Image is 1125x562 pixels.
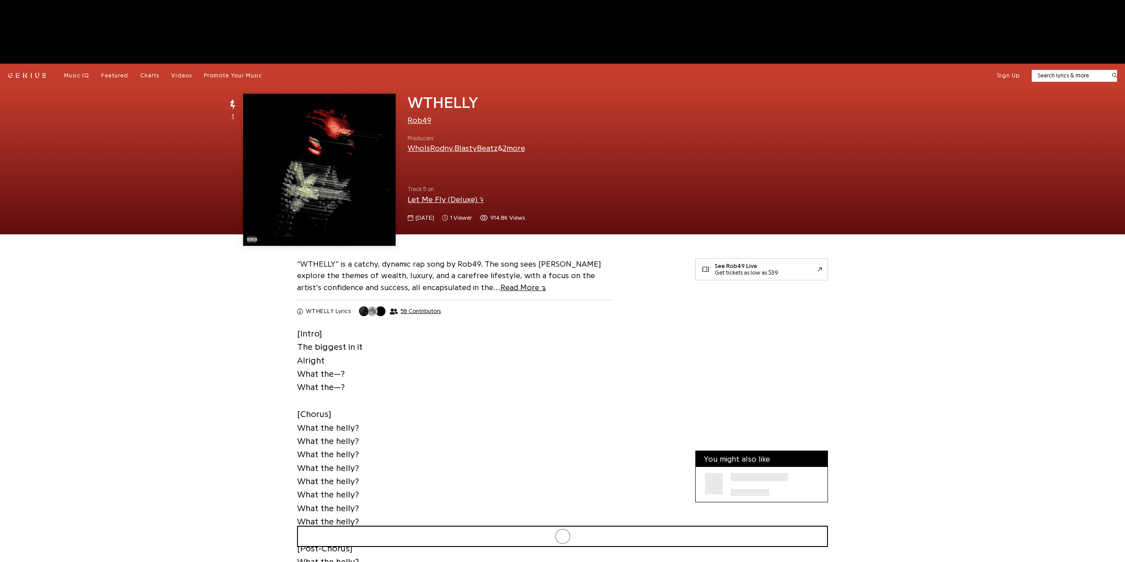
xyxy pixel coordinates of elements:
span: Music IQ [64,73,89,78]
a: Promote Your Music [204,72,262,80]
span: 1 viewer [442,214,472,222]
span: WTHELLY [408,95,478,111]
span: 914,817 views [480,214,525,222]
a: Videos [171,72,192,80]
a: “WTHELLY” is a catchy, dynamic rap song by Rob49. The song sees [PERSON_NAME] explore the themes ... [297,260,601,292]
a: Featured [101,72,128,80]
a: Music IQ [64,72,89,80]
button: 58 Contributors [358,306,441,317]
div: Get tickets as low as $39 [715,269,778,276]
img: Cover art for WTHELLY by Rob49 [243,94,395,246]
a: Charts [140,72,159,80]
a: WhoIsRodny [408,144,453,152]
span: Track 5 on [408,185,684,194]
span: Featured [101,73,128,78]
span: 1 [232,112,234,121]
span: 914.8K views [490,214,525,222]
span: Videos [171,73,192,78]
span: [DATE] [416,214,434,222]
span: Charts [140,73,159,78]
a: See Rob49 LiveGet tickets as low as $39 [695,258,828,280]
h2: WTHELLY Lyrics [306,307,351,315]
span: 1 viewer [450,214,472,222]
span: Promote Your Music [204,73,262,78]
span: Read More [500,283,546,291]
span: Producers [408,134,525,143]
div: You might also like [696,451,828,467]
a: Let Me Fly (Deluxe) [408,195,484,203]
div: , & [408,142,525,154]
button: Sign Up [997,72,1020,80]
input: Search lyrics & more [1032,71,1106,80]
a: Rob49 [408,116,431,124]
span: 58 Contributors [400,308,441,315]
button: 2more [503,143,525,153]
div: See Rob49 Live [715,263,778,269]
a: BlastyBeatz [454,144,498,152]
